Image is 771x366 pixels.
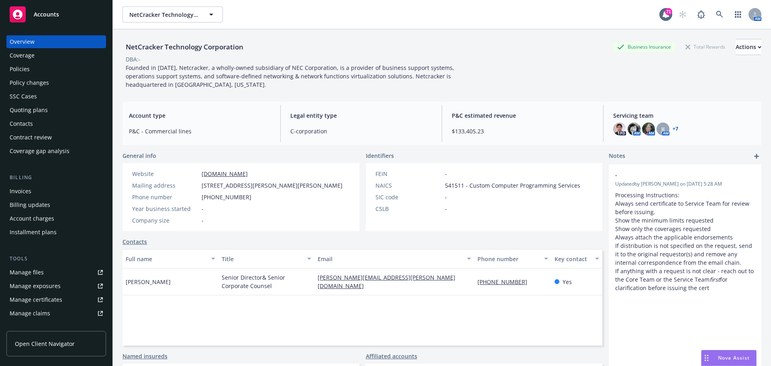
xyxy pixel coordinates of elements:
a: Manage exposures [6,280,106,292]
div: Tools [6,255,106,263]
div: Manage BORs [10,321,47,333]
div: Email [318,255,462,263]
div: NAICS [375,181,442,190]
div: Website [132,170,198,178]
div: Billing updates [10,198,50,211]
span: Yes [563,278,572,286]
div: Installment plans [10,226,57,239]
a: Policy changes [6,76,106,89]
a: Quoting plans [6,104,106,117]
a: Affiliated accounts [366,352,417,360]
span: Senior Director& Senior Corporate Counsel [222,273,311,290]
span: - [445,170,447,178]
a: Named insureds [122,352,167,360]
span: - [615,171,734,179]
img: photo [642,123,655,135]
a: Invoices [6,185,106,198]
div: Manage claims [10,307,50,320]
div: Billing [6,174,106,182]
a: Manage files [6,266,106,279]
span: Legal entity type [290,111,432,120]
div: Full name [126,255,206,263]
div: Invoices [10,185,31,198]
button: Key contact [551,249,602,268]
span: General info [122,151,156,160]
a: [DOMAIN_NAME] [202,170,248,178]
span: - [445,204,447,213]
div: Phone number [477,255,539,263]
div: Year business started [132,204,198,213]
span: Open Client Navigator [15,339,75,348]
span: Notes [609,151,625,161]
div: Policy changes [10,76,49,89]
span: - [202,216,204,225]
div: Coverage [10,49,35,62]
button: Actions [736,39,761,55]
span: [PHONE_NUMBER] [202,193,251,201]
span: Account type [129,111,271,120]
div: Quoting plans [10,104,48,117]
a: Manage claims [6,307,106,320]
div: 71 [665,8,672,15]
span: P&C estimated revenue [452,111,594,120]
div: Total Rewards [681,42,729,52]
button: Email [314,249,474,268]
span: $133,405.23 [452,127,594,135]
div: Manage certificates [10,293,62,306]
div: -Updatedby [PERSON_NAME] on [DATE] 5:28 AMProcessing Instructions: Always send certificate to Ser... [609,164,761,299]
p: Processing Instructions: Always send certificate to Service Team for review before issuing. Show ... [615,191,755,292]
a: [PERSON_NAME][EMAIL_ADDRESS][PERSON_NAME][DOMAIN_NAME] [318,274,455,290]
div: Manage exposures [10,280,61,292]
a: Policies [6,63,106,76]
div: SSC Cases [10,90,37,103]
div: Manage files [10,266,44,279]
a: Accounts [6,3,106,26]
a: Overview [6,35,106,48]
a: Report a Bug [693,6,709,22]
div: SIC code [375,193,442,201]
em: first [710,276,720,283]
span: JJ [661,125,665,133]
span: C-corporation [290,127,432,135]
div: Contacts [10,117,33,130]
a: [PHONE_NUMBER] [477,278,534,286]
div: Phone number [132,193,198,201]
button: Phone number [474,249,551,268]
a: Billing updates [6,198,106,211]
button: Nova Assist [701,350,757,366]
div: Overview [10,35,35,48]
button: Title [218,249,314,268]
div: Contract review [10,131,52,144]
span: Accounts [34,11,59,18]
div: Policies [10,63,30,76]
a: Switch app [730,6,746,22]
div: Key contact [555,255,590,263]
span: Servicing team [613,111,755,120]
span: Identifiers [366,151,394,160]
a: Coverage [6,49,106,62]
span: Nova Assist [718,354,750,361]
a: SSC Cases [6,90,106,103]
div: NetCracker Technology Corporation [122,42,247,52]
a: +7 [673,127,678,131]
span: Updated by [PERSON_NAME] on [DATE] 5:28 AM [615,180,755,188]
div: CSLB [375,204,442,213]
div: Title [222,255,302,263]
span: [STREET_ADDRESS][PERSON_NAME][PERSON_NAME] [202,181,343,190]
a: Installment plans [6,226,106,239]
span: - [445,193,447,201]
div: DBA: - [126,55,141,63]
span: 541511 - Custom Computer Programming Services [445,181,580,190]
span: P&C - Commercial lines [129,127,271,135]
a: add [752,151,761,161]
a: Contacts [122,237,147,246]
a: Account charges [6,212,106,225]
div: Mailing address [132,181,198,190]
a: Contacts [6,117,106,130]
a: Search [712,6,728,22]
div: Business Insurance [613,42,675,52]
div: FEIN [375,170,442,178]
img: photo [628,123,640,135]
